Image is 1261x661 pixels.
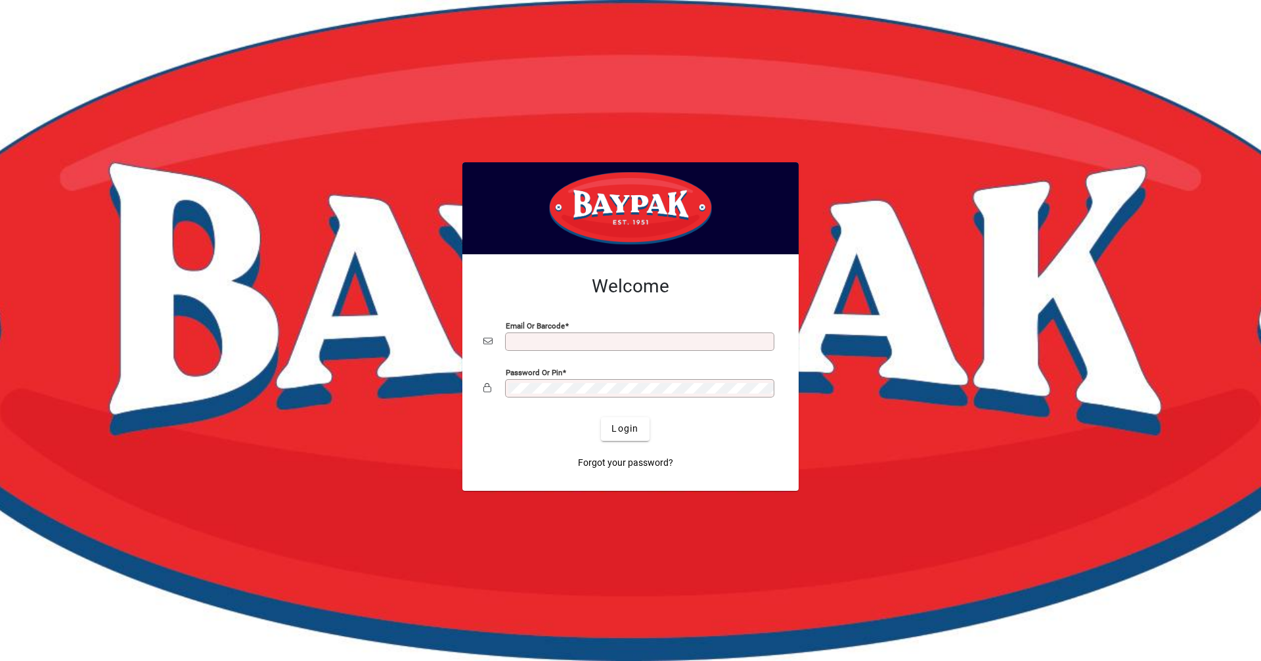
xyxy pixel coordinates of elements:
[611,422,638,436] span: Login
[573,451,678,475] a: Forgot your password?
[483,275,778,298] h2: Welcome
[601,417,649,441] button: Login
[578,456,673,470] span: Forgot your password?
[506,321,565,330] mat-label: Email or Barcode
[506,367,562,376] mat-label: Password or Pin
